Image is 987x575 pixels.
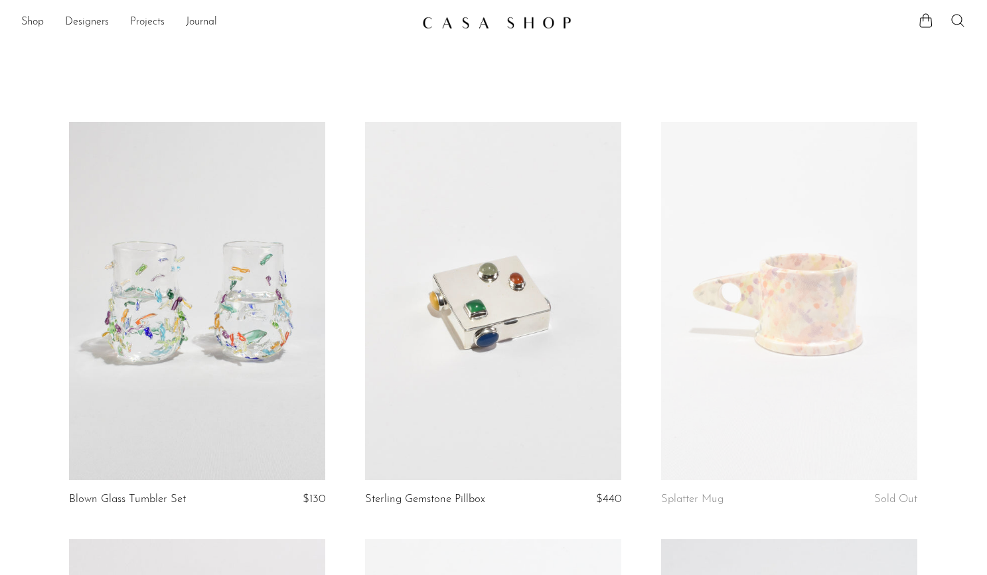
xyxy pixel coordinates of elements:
a: Projects [130,14,165,31]
span: $440 [596,493,621,505]
span: Sold Out [874,493,917,505]
nav: Desktop navigation [21,11,412,34]
a: Shop [21,14,44,31]
a: Sterling Gemstone Pillbox [365,493,485,505]
a: Blown Glass Tumbler Set [69,493,186,505]
ul: NEW HEADER MENU [21,11,412,34]
a: Journal [186,14,217,31]
span: $130 [303,493,325,505]
a: Splatter Mug [661,493,723,505]
a: Designers [65,14,109,31]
